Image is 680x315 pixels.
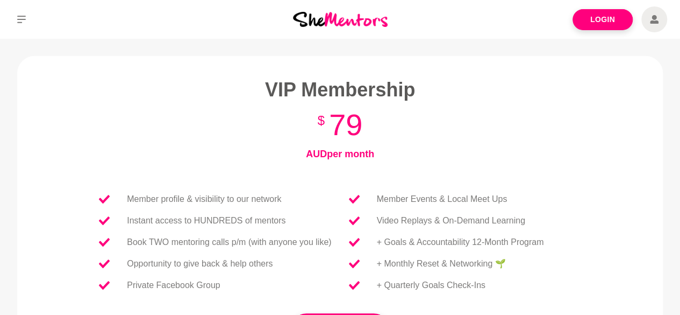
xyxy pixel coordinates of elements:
p: Video Replays & On-Demand Learning [377,214,525,227]
p: + Goals & Accountability 12-Month Program [377,236,544,249]
p: Member profile & visibility to our network [127,193,281,206]
a: Login [572,9,633,30]
p: Private Facebook Group [127,279,220,292]
h2: VIP Membership [82,78,598,102]
img: She Mentors Logo [293,12,388,26]
p: Member Events & Local Meet Ups [377,193,507,206]
p: + Quarterly Goals Check-Ins [377,279,485,292]
p: Book TWO mentoring calls p/m (with anyone you like) [127,236,331,249]
p: Opportunity to give back & help others [127,257,273,270]
h4: AUD per month [82,148,598,160]
p: + Monthly Reset & Networking 🌱 [377,257,506,270]
h3: 79 [82,106,598,144]
p: Instant access to HUNDREDS of mentors [127,214,285,227]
